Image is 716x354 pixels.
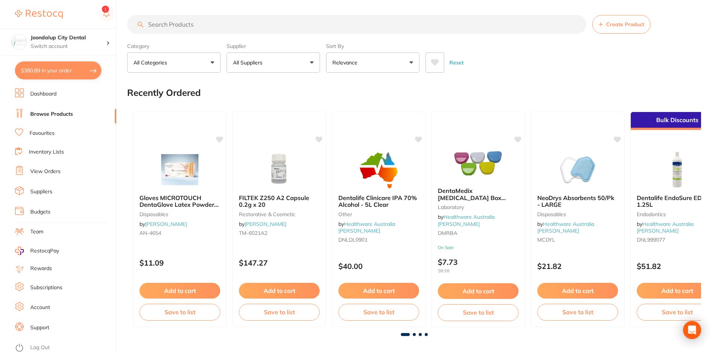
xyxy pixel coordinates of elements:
[537,304,618,320] button: Save to list
[30,344,50,351] a: Log Out
[637,221,694,234] span: by
[239,194,320,208] b: FILTEK Z250 A2 Capsule 0.2g x 20
[338,304,419,320] button: Save to list
[537,262,618,270] p: $21.82
[447,52,466,73] button: Reset
[338,194,419,208] b: Dentalife Clinicare IPA 70% Alcohol - 5L Clear
[15,246,59,255] a: RestocqPay
[245,221,286,227] a: [PERSON_NAME]
[139,258,220,267] p: $11.09
[454,144,503,181] img: DentaMedix Retainer Box Assorted - 10/Pack
[30,111,73,118] a: Browse Products
[537,237,618,243] small: MCDYL
[683,321,701,339] div: Open Intercom Messenger
[15,342,114,354] button: Log Out
[438,230,519,236] small: DMRBA
[30,247,59,255] span: RestocqPay
[338,262,419,270] p: $40.00
[606,21,644,27] span: Create Product
[338,221,395,234] span: by
[326,43,420,49] label: Sort By
[438,214,495,227] a: Healthware Australia [PERSON_NAME]
[15,246,24,255] img: RestocqPay
[553,151,602,188] img: NeoDrys Absorbents 50/Pk - LARGE
[133,59,170,66] p: All Categories
[15,6,63,23] a: Restocq Logo
[12,34,27,49] img: Joondalup City Dental
[338,211,419,217] small: other
[438,258,519,273] p: $7.73
[139,230,220,236] small: AN-4654
[30,168,61,175] a: View Orders
[139,304,220,320] button: Save to list
[127,43,221,49] label: Category
[227,43,320,49] label: Supplier
[338,283,419,299] button: Add to cart
[30,228,43,236] a: Team
[233,59,265,66] p: All Suppliers
[438,204,519,210] small: Laboratory
[127,52,221,73] button: All Categories
[30,208,50,216] a: Budgets
[438,214,495,227] span: by
[30,284,62,291] a: Subscriptions
[30,265,52,272] a: Rewards
[30,188,52,196] a: Suppliers
[537,283,618,299] button: Add to cart
[332,59,360,66] p: Relevance
[326,52,420,73] button: Relevance
[139,283,220,299] button: Add to cart
[31,34,106,42] h4: Joondalup City Dental
[537,221,594,234] a: Healthware Australia [PERSON_NAME]
[537,221,594,234] span: by
[255,151,304,188] img: FILTEK Z250 A2 Capsule 0.2g x 20
[139,221,187,227] span: by
[592,15,651,34] button: Create Product
[156,151,204,188] img: Gloves MICROTOUCH DentaGlove Latex Powder Free Small x 100
[438,187,519,201] b: DentaMedix Retainer Box Assorted - 10/Pack
[438,245,519,250] small: On Sale
[15,61,101,79] button: $380.89 in your order
[127,15,586,34] input: Search Products
[239,230,320,236] small: TM-6021A2
[438,268,519,273] span: $8.18
[239,304,320,320] button: Save to list
[139,194,220,208] b: Gloves MICROTOUCH DentaGlove Latex Powder Free Small x 100
[15,10,63,19] img: Restocq Logo
[338,221,395,234] a: Healthware Australia [PERSON_NAME]
[239,221,286,227] span: by
[338,237,419,243] small: DNLDL0901
[537,194,618,208] b: NeoDrys Absorbents 50/Pk - LARGE
[537,211,618,217] small: Disposables
[438,304,519,321] button: Save to list
[30,324,49,332] a: Support
[653,151,701,188] img: Dentalife EndoSure EDTA - 1.25L
[30,90,56,98] a: Dashboard
[239,211,320,217] small: restorative & cosmetic
[239,258,320,267] p: $147.27
[239,283,320,299] button: Add to cart
[145,221,187,227] a: [PERSON_NAME]
[31,43,106,50] p: Switch account
[227,52,320,73] button: All Suppliers
[354,151,403,188] img: Dentalife Clinicare IPA 70% Alcohol - 5L Clear
[30,130,55,137] a: Favourites
[438,283,519,299] button: Add to cart
[139,211,220,217] small: disposables
[29,148,64,156] a: Inventory Lists
[30,304,50,311] a: Account
[637,221,694,234] a: Healthware Australia [PERSON_NAME]
[127,88,201,98] h2: Recently Ordered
